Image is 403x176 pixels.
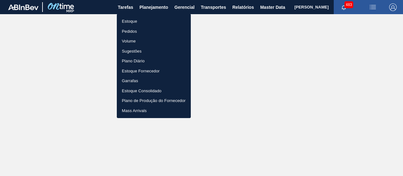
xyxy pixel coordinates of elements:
[117,96,191,106] a: Plano de Produção do Fornecedor
[117,76,191,86] a: Garrafas
[117,26,191,37] a: Pedidos
[117,56,191,66] a: Plano Diário
[117,16,191,26] a: Estoque
[117,46,191,56] a: Sugestões
[117,106,191,116] a: Mass Arrivals
[117,86,191,96] a: Estoque Consolidado
[117,66,191,76] a: Estoque Fornecedor
[117,36,191,46] a: Volume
